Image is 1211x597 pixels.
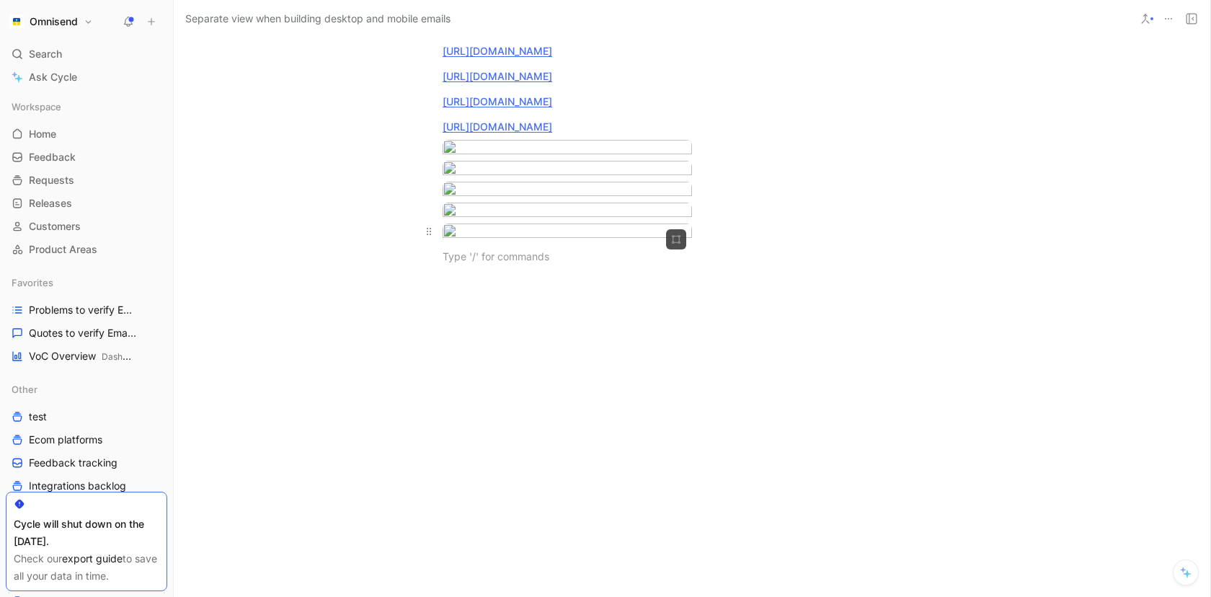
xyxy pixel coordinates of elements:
a: Customers [6,216,167,237]
a: Product Areas [6,239,167,260]
span: Feedback [29,150,76,164]
a: Releases [6,193,167,214]
a: Ecom platforms [6,429,167,451]
span: Favorites [12,275,53,290]
span: Customers [29,219,81,234]
button: OmnisendOmnisend [6,12,97,32]
div: Search [6,43,167,65]
a: Feedback [6,146,167,168]
span: test [29,410,47,424]
a: Ask Cycle [6,66,167,88]
div: Favorites [6,272,167,293]
span: Ask Cycle [29,68,77,86]
a: Feedback tracking [6,452,167,474]
a: export guide [62,552,123,565]
span: Integrations backlog [29,479,126,493]
span: Product Areas [29,242,97,257]
span: Other [12,382,37,397]
h1: Omnisend [30,15,78,28]
div: Cycle will shut down on the [DATE]. [14,516,159,550]
a: [URL][DOMAIN_NAME] [443,95,552,107]
span: Search [29,45,62,63]
a: [URL][DOMAIN_NAME] [443,45,552,57]
img: image.png [443,161,692,180]
div: Workspace [6,96,167,118]
img: Omnisend [9,14,24,29]
span: Dashboards [102,351,151,362]
a: Requests [6,169,167,191]
a: [URL][DOMAIN_NAME] [443,120,552,133]
img: Screenshot 2025-06-05 at 10.35.57.png [443,182,692,201]
a: Home [6,123,167,145]
a: test [6,406,167,428]
span: Workspace [12,99,61,114]
span: Problems to verify Email Builder [29,303,138,317]
span: Feedback tracking [29,456,117,470]
span: Requests [29,173,74,187]
img: image.png [443,224,692,243]
a: Problems to verify Email Builder [6,299,167,321]
div: Other [6,379,167,400]
div: Check our to save all your data in time. [14,550,159,585]
span: Releases [29,196,72,211]
span: Quotes to verify Email builder [29,326,137,340]
a: Quotes to verify Email builder [6,322,167,344]
img: Screenshot 2025-06-05 at 10.36.18.png [443,203,692,222]
span: Ecom platforms [29,433,102,447]
span: Separate view when building desktop and mobile emails [185,10,451,27]
a: VoC OverviewDashboards [6,345,167,367]
a: Integrations backlog [6,475,167,497]
span: VoC Overview [29,349,134,364]
img: Screenshot 2025-06-05 at 10.37.09.png [443,140,692,159]
span: Home [29,127,56,141]
a: [URL][DOMAIN_NAME] [443,70,552,82]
